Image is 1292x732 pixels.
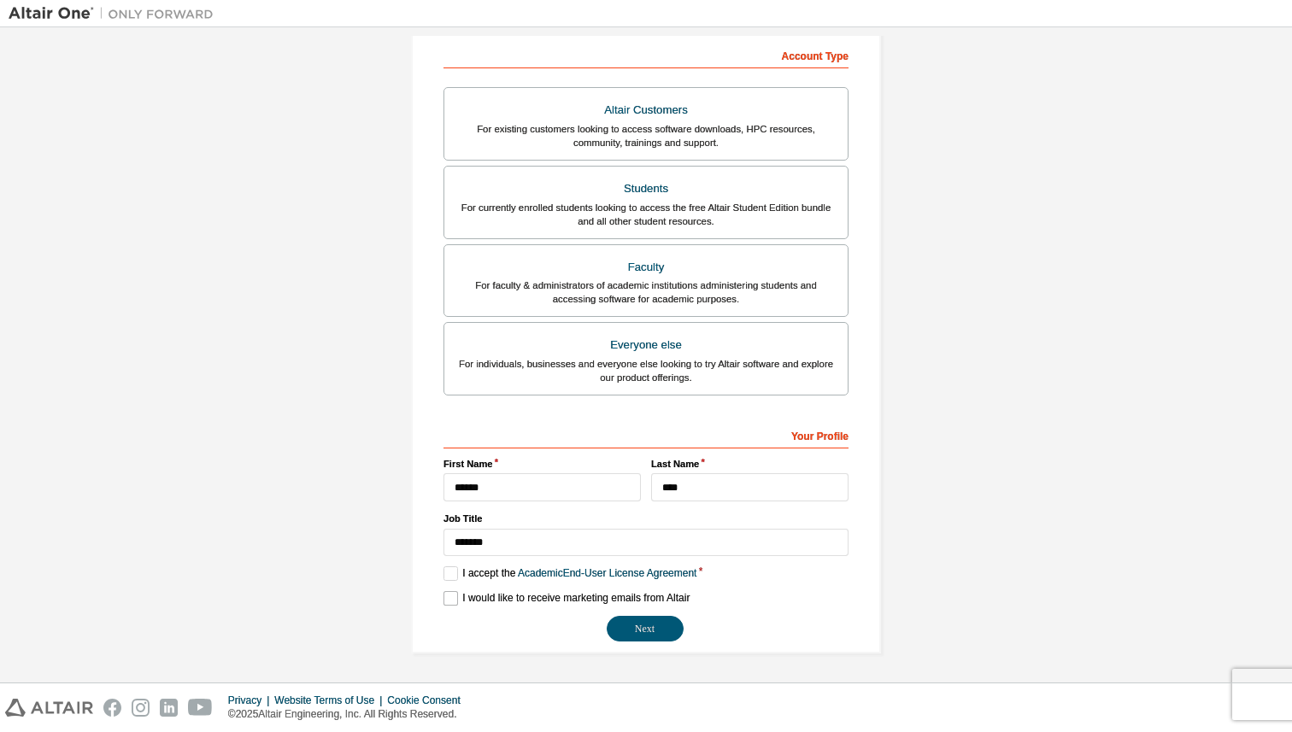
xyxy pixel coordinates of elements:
div: For faculty & administrators of academic institutions administering students and accessing softwa... [455,278,837,306]
img: instagram.svg [132,699,150,717]
div: Cookie Consent [387,694,470,707]
img: youtube.svg [188,699,213,717]
label: First Name [443,457,641,471]
div: Account Type [443,41,849,68]
p: © 2025 Altair Engineering, Inc. All Rights Reserved. [228,707,471,722]
div: Website Terms of Use [274,694,387,707]
label: I accept the [443,566,696,581]
div: Faculty [455,255,837,279]
label: Job Title [443,512,849,525]
img: altair_logo.svg [5,699,93,717]
button: Next [607,616,684,641]
div: Everyone else [455,333,837,357]
div: Students [455,177,837,201]
div: Your Profile [443,421,849,448]
div: For currently enrolled students looking to access the free Altair Student Edition bundle and all ... [455,201,837,228]
img: Altair One [9,5,222,22]
img: facebook.svg [103,699,121,717]
label: I would like to receive marketing emails from Altair [443,591,690,606]
div: For existing customers looking to access software downloads, HPC resources, community, trainings ... [455,122,837,149]
div: For individuals, businesses and everyone else looking to try Altair software and explore our prod... [455,357,837,384]
a: Academic End-User License Agreement [518,567,696,579]
div: Privacy [228,694,274,707]
label: Last Name [651,457,849,471]
div: Altair Customers [455,98,837,122]
img: linkedin.svg [160,699,178,717]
